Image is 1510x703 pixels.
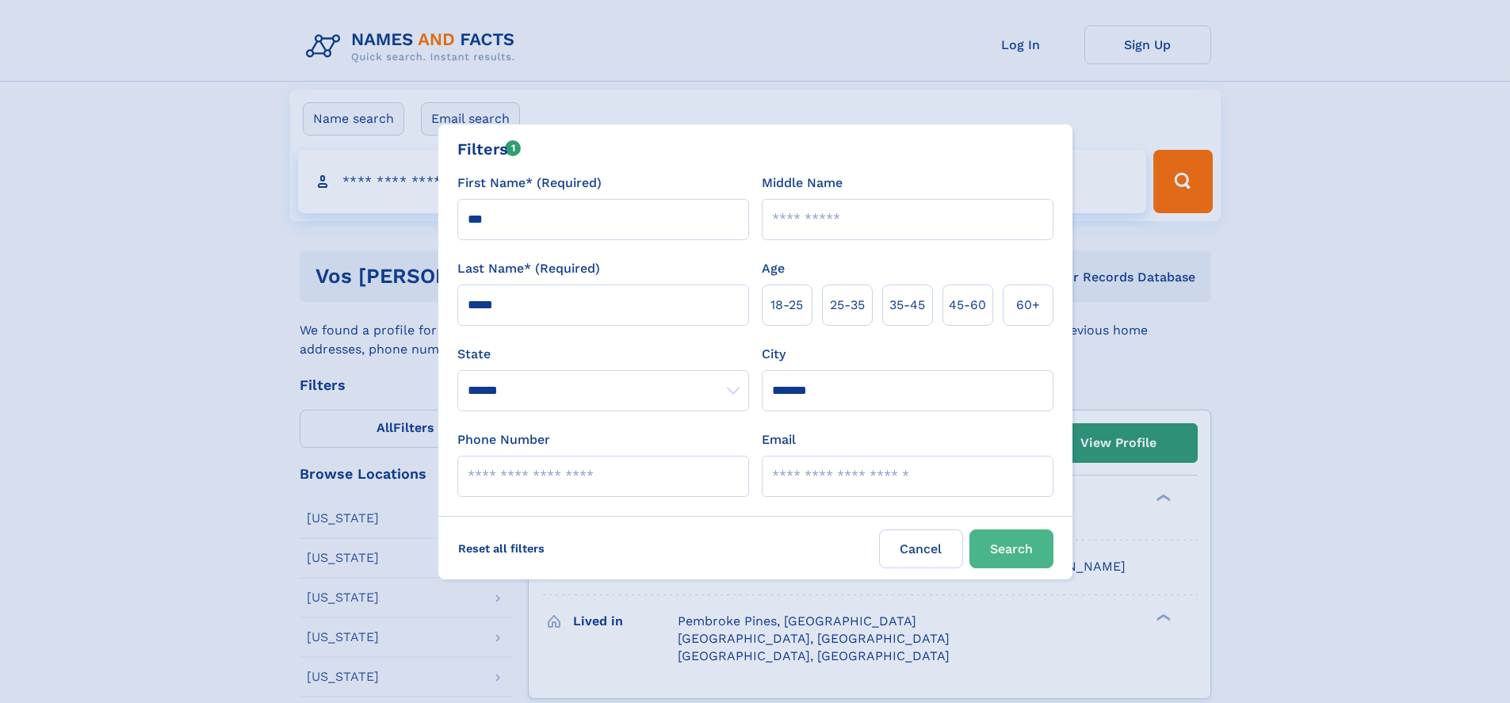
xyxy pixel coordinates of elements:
label: Phone Number [457,430,550,449]
span: 18‑25 [770,296,803,315]
label: Middle Name [762,174,843,193]
label: Last Name* (Required) [457,259,600,278]
label: Email [762,430,796,449]
label: Age [762,259,785,278]
span: 60+ [1016,296,1040,315]
button: Search [969,529,1053,568]
label: City [762,345,786,364]
label: State [457,345,749,364]
label: First Name* (Required) [457,174,602,193]
label: Reset all filters [448,529,555,567]
div: Filters [457,137,522,161]
span: 25‑35 [830,296,865,315]
span: 35‑45 [889,296,925,315]
label: Cancel [879,529,963,568]
span: 45‑60 [949,296,986,315]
